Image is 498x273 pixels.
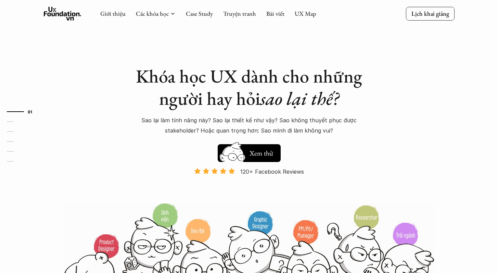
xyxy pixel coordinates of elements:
[129,65,369,110] h1: Khóa học UX dành cho những người hay hỏi
[188,167,310,202] a: 120+ Facebook Reviews
[7,108,39,116] a: 01
[136,10,169,17] a: Các khóa học
[411,10,449,17] p: Lịch khai giảng
[223,10,256,17] a: Truyện tranh
[218,141,281,162] a: Xem thử
[186,10,213,17] a: Case Study
[240,166,304,177] p: 120+ Facebook Reviews
[248,148,274,158] h5: Xem thử
[129,115,369,136] p: Sao lại làm tính năng này? Sao lại thiết kế như vậy? Sao không thuyết phục được stakeholder? Hoặc...
[295,10,316,17] a: UX Map
[266,10,284,17] a: Bài viết
[28,109,33,114] strong: 01
[100,10,126,17] a: Giới thiệu
[406,7,455,20] a: Lịch khai giảng
[260,86,339,110] em: sao lại thế?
